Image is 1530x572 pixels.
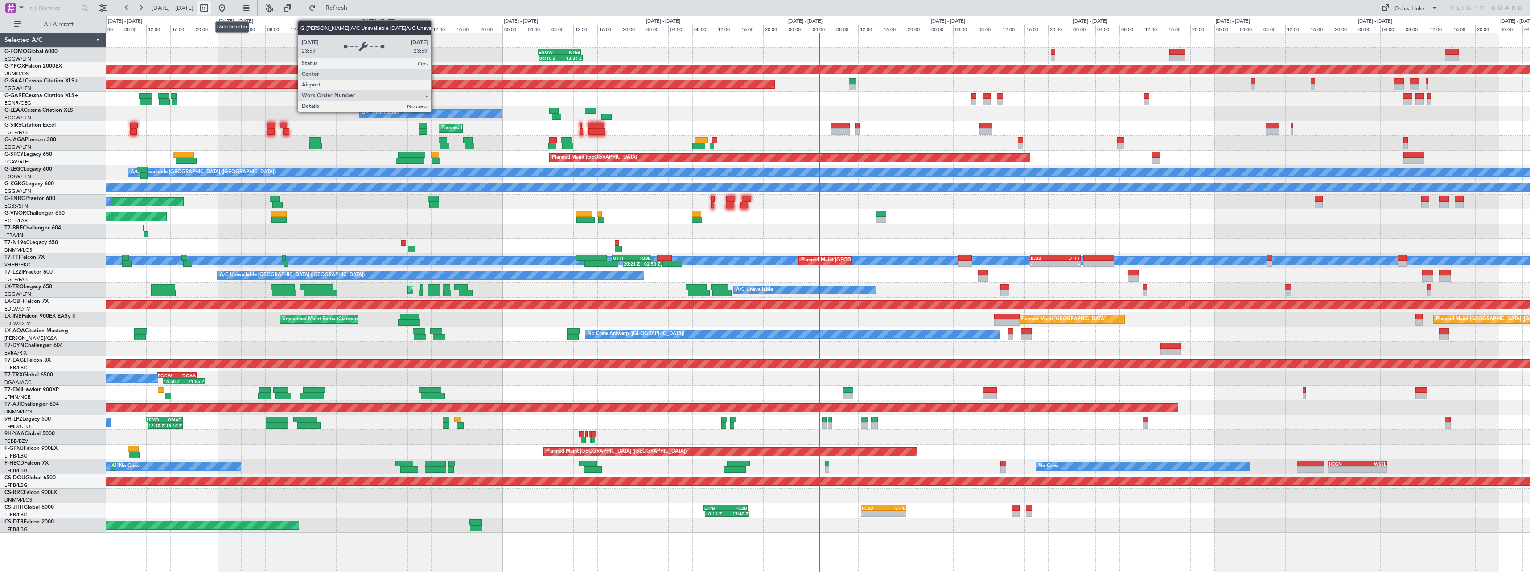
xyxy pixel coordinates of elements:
a: CS-DTRFalcon 2000 [4,519,54,525]
div: 20:00 [1333,25,1357,33]
div: 12:00 [858,25,882,33]
div: A/C Unavailable [362,107,399,120]
div: 04:00 [99,25,123,33]
a: G-ENRGPraetor 600 [4,196,55,201]
span: LX-INB [4,314,22,319]
span: T7-EMI [4,387,22,392]
a: CS-DOUGlobal 6500 [4,475,56,481]
div: 14:50 Z [164,379,184,384]
a: EVRA/RIX [4,350,27,356]
div: 13:35 Z [560,55,582,61]
span: T7-FFI [4,255,20,260]
div: 08:00 [550,25,573,33]
a: EGLF/FAB [4,217,28,224]
div: RJBB [632,255,650,261]
span: CS-JHH [4,505,24,510]
div: 04:00 [811,25,835,33]
div: [DATE] - [DATE] [646,18,680,25]
span: G-SPCY [4,152,24,157]
div: 12:00 [716,25,740,33]
a: EDLW/DTM [4,320,31,327]
div: 08:00 [1119,25,1143,33]
span: CS-RRC [4,490,24,495]
a: DNMM/LOS [4,497,32,503]
div: Planned Maint [GEOGRAPHIC_DATA] ([GEOGRAPHIC_DATA]) [546,445,687,458]
div: [DATE] - [DATE] [361,18,395,25]
div: No Crew [119,460,140,473]
a: EGGW/LTN [4,291,31,298]
a: T7-TRXGlobal 6500 [4,372,53,378]
div: 20:00 [621,25,645,33]
div: Planned Maint [GEOGRAPHIC_DATA] [552,151,637,164]
div: - [1329,467,1357,472]
span: T7-AJI [4,402,21,407]
div: [DATE] - [DATE] [788,18,823,25]
div: 12:00 [1428,25,1452,33]
div: 08:00 [835,25,858,33]
div: 12:00 [146,25,170,33]
a: 9H-YAAGlobal 5000 [4,431,55,437]
a: T7-DYNChallenger 604 [4,343,63,348]
div: 12:00 [1001,25,1024,33]
div: 00:00 [1072,25,1095,33]
div: 04:00 [384,25,407,33]
div: 12:00 [1143,25,1167,33]
div: No Crew [1038,460,1059,473]
div: 20:00 [194,25,218,33]
a: EGSS/STN [4,203,28,209]
div: 04:00 [1238,25,1262,33]
span: [DATE] - [DATE] [152,4,193,12]
span: LX-TRO [4,284,24,290]
span: CS-DOU [4,475,25,481]
div: 16:00 [1309,25,1333,33]
button: Quick Links [1377,1,1443,15]
span: T7-EAGL [4,358,26,363]
a: LTBA/ISL [4,232,25,239]
div: 16:00 [597,25,621,33]
div: RJBB [1031,255,1055,261]
span: F-GPNJ [4,446,24,451]
div: Quick Links [1394,4,1425,13]
div: 20:00 [1048,25,1072,33]
div: EGGW [158,373,177,378]
div: A/C Unavailable [GEOGRAPHIC_DATA] ([GEOGRAPHIC_DATA]) [220,269,365,282]
div: 20:00 [1190,25,1214,33]
a: G-KGKGLegacy 600 [4,181,54,187]
button: Refresh [304,1,358,15]
a: F-HECDFalcon 7X [4,461,49,466]
div: 04:00 [1095,25,1119,33]
a: LX-GBHFalcon 7X [4,299,49,304]
a: LGAV/ATH [4,159,29,165]
div: 06:10 Z [539,55,561,61]
div: 16:00 [1024,25,1048,33]
span: Refresh [318,5,355,11]
div: 16:00 [740,25,763,33]
a: G-YFOXFalcon 2000EX [4,64,62,69]
div: - [1357,467,1386,472]
div: 08:00 [977,25,1000,33]
a: T7-AJIChallenger 604 [4,402,59,407]
div: EGGW [539,49,559,55]
span: G-FOMO [4,49,27,54]
div: - [862,511,884,516]
a: LFMD/CEQ [4,423,30,430]
a: EGGW/LTN [4,173,31,180]
a: LFMN/NCE [4,394,31,400]
input: Trip Number [27,1,78,15]
a: UUMO/OSF [4,70,31,77]
div: [DATE] - [DATE] [504,18,538,25]
a: LX-AOACitation Mustang [4,328,68,334]
a: CS-JHHGlobal 6000 [4,505,54,510]
div: 18:10 Z [165,423,182,428]
div: LFMD [147,417,164,422]
a: G-GARECessna Citation XLS+ [4,93,78,98]
div: A/C Unavailable [736,283,773,297]
a: G-FOMOGlobal 6000 [4,49,58,54]
a: G-LEAXCessna Citation XLS [4,108,73,113]
div: 12:15 Z [148,423,165,428]
div: 20:00 [479,25,502,33]
div: 16:00 [170,25,194,33]
a: T7-BREChallenger 604 [4,225,61,231]
span: G-VNOR [4,211,26,216]
div: 04:00 [1380,25,1404,33]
